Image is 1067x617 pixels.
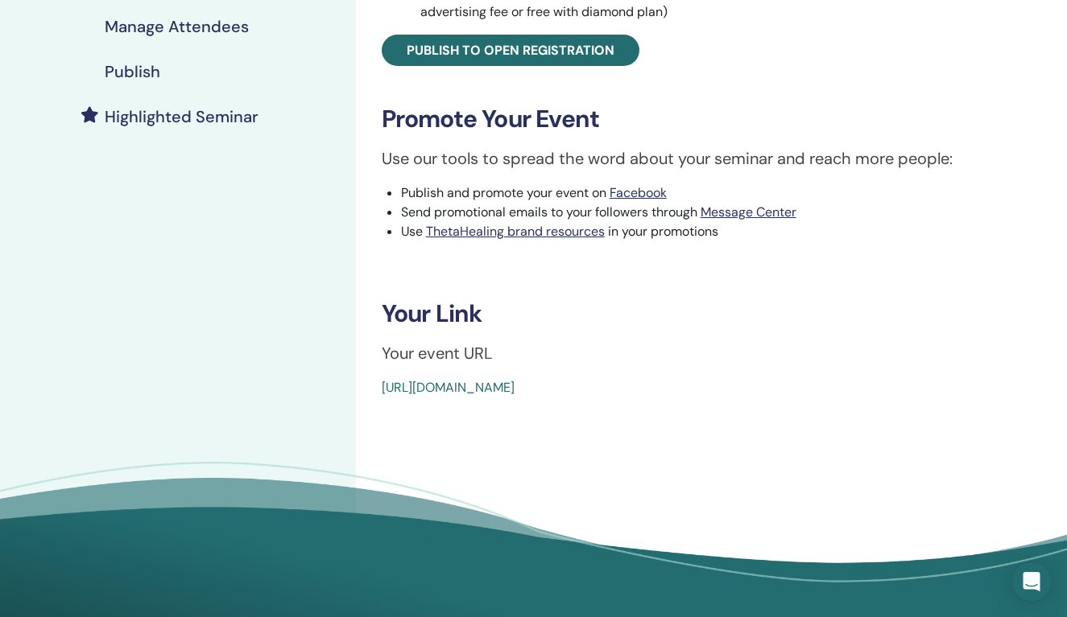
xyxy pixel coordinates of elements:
[105,107,258,126] h4: Highlighted Seminar
[105,17,249,36] h4: Manage Attendees
[407,42,614,59] span: Publish to open registration
[401,203,1041,222] li: Send promotional emails to your followers through
[382,105,1041,134] h3: Promote Your Event
[401,183,1041,203] li: Publish and promote your event on
[105,62,160,81] h4: Publish
[382,299,1041,328] h3: Your Link
[426,223,605,240] a: ThetaHealing brand resources
[382,341,1041,365] p: Your event URL
[382,35,639,66] a: Publish to open registration
[382,146,1041,171] p: Use our tools to spread the word about your seminar and reach more people:
[382,379,515,396] a: [URL][DOMAIN_NAME]
[610,184,667,201] a: Facebook
[401,222,1041,241] li: Use in your promotions
[701,204,796,220] a: Message Center
[1012,562,1051,601] div: Open Intercom Messenger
